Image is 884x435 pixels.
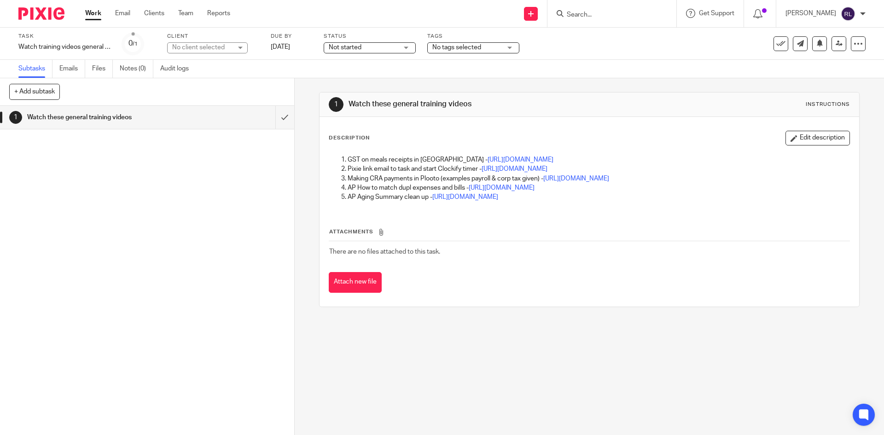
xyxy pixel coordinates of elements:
a: Files [92,60,113,78]
span: Attachments [329,229,373,234]
img: Pixie [18,7,64,20]
a: Audit logs [160,60,196,78]
div: 0 [128,38,138,49]
h1: Watch these general training videos [349,99,609,109]
div: Instructions [806,101,850,108]
button: + Add subtask [9,84,60,99]
label: Task [18,33,110,40]
a: Emails [59,60,85,78]
h1: Watch these general training videos [27,110,186,124]
a: Email [115,9,130,18]
a: Team [178,9,193,18]
a: [URL][DOMAIN_NAME] [488,157,553,163]
p: Pixie link email to task and start Clockify timer - [348,164,849,174]
div: 1 [329,97,343,112]
span: Not started [329,44,361,51]
a: [URL][DOMAIN_NAME] [543,175,609,182]
input: Search [566,11,649,19]
p: Description [329,134,370,142]
p: AP How to match dupl expenses and bills - [348,183,849,192]
a: [URL][DOMAIN_NAME] [432,194,498,200]
label: Status [324,33,416,40]
a: Notes (0) [120,60,153,78]
button: Edit description [785,131,850,145]
div: 1 [9,111,22,124]
label: Due by [271,33,312,40]
div: No client selected [172,43,232,52]
a: Subtasks [18,60,52,78]
a: Reports [207,9,230,18]
img: svg%3E [841,6,855,21]
a: [URL][DOMAIN_NAME] [469,185,535,191]
div: Watch training videos general procedures [18,42,110,52]
p: Making CRA payments in Plooto (examples payroll & corp tax given) - [348,174,849,183]
label: Client [167,33,259,40]
span: Get Support [699,10,734,17]
span: There are no files attached to this task. [329,249,440,255]
small: /1 [133,41,138,46]
span: [DATE] [271,44,290,50]
p: GST on meals receipts in [GEOGRAPHIC_DATA] - [348,155,849,164]
span: No tags selected [432,44,481,51]
p: AP Aging Summary clean up - [348,192,849,202]
label: Tags [427,33,519,40]
p: [PERSON_NAME] [785,9,836,18]
a: [URL][DOMAIN_NAME] [482,166,547,172]
a: Work [85,9,101,18]
button: Attach new file [329,272,382,293]
a: Clients [144,9,164,18]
